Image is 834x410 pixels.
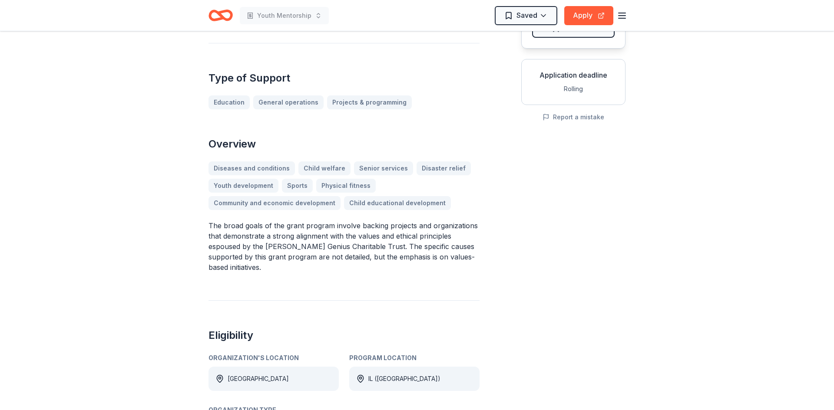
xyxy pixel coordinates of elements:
h2: Overview [208,137,480,151]
span: Youth Mentorship [257,10,311,21]
a: Education [208,95,250,109]
div: [GEOGRAPHIC_DATA] [228,374,289,384]
div: Application deadline [529,70,618,80]
h2: Type of Support [208,71,480,85]
a: Home [208,5,233,26]
button: Saved [495,6,557,25]
button: Report a mistake [543,112,604,122]
div: IL ([GEOGRAPHIC_DATA]) [368,374,440,384]
span: Saved [516,10,537,21]
div: Rolling [529,84,618,94]
button: Apply [564,6,613,25]
div: Program Location [349,353,480,363]
a: Projects & programming [327,95,412,109]
p: The broad goals of the grant program involve backing projects and organizations that demonstrate ... [208,220,480,272]
a: General operations [253,95,324,109]
h2: Eligibility [208,328,480,342]
div: Organization's Location [208,353,339,363]
button: Youth Mentorship [240,7,329,24]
